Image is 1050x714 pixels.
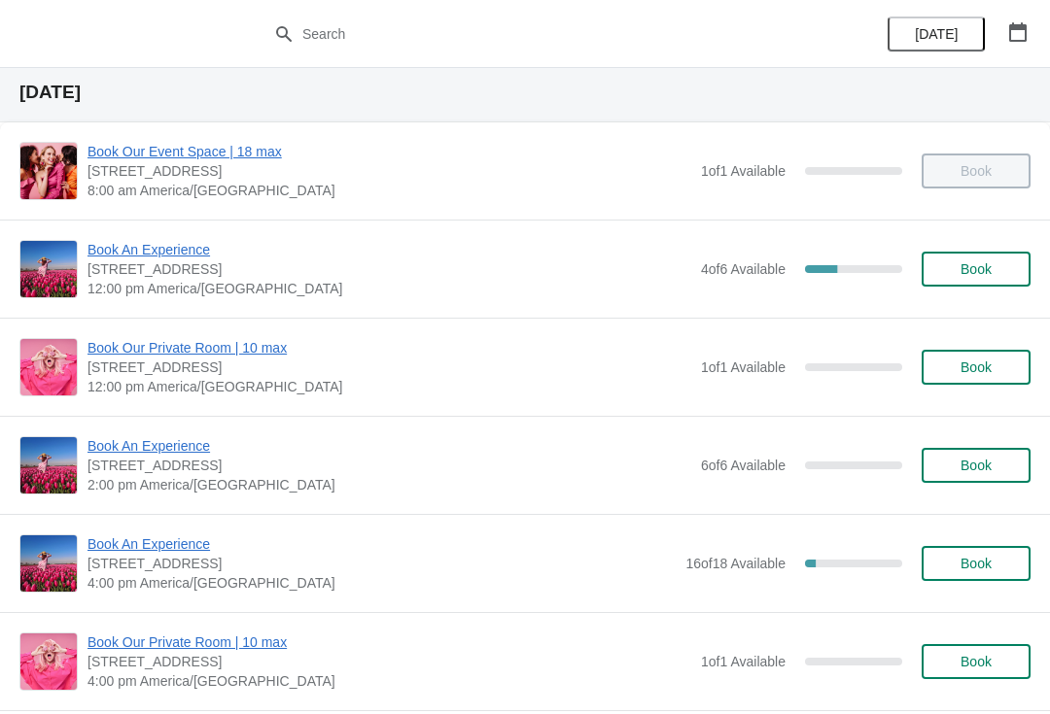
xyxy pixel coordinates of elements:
[20,339,77,395] img: Book Our Private Room | 10 max | 1815 N. Milwaukee Ave., Chicago, IL 60647 | 12:00 pm America/Chi...
[87,554,676,573] span: [STREET_ADDRESS]
[701,458,786,473] span: 6 of 6 Available
[87,142,691,161] span: Book Our Event Space | 18 max
[915,26,958,42] span: [DATE]
[87,475,691,494] span: 2:00 pm America/[GEOGRAPHIC_DATA]
[87,456,691,475] span: [STREET_ADDRESS]
[961,359,992,375] span: Book
[87,632,691,652] span: Book Our Private Room | 10 max
[20,241,77,297] img: Book An Experience | 1815 North Milwaukee Avenue, Chicago, IL, USA | 12:00 pm America/Chicago
[87,161,691,181] span: [STREET_ADDRESS]
[87,240,691,259] span: Book An Experience
[87,279,691,298] span: 12:00 pm America/[GEOGRAPHIC_DATA]
[701,654,786,669] span: 1 of 1 Available
[87,357,691,377] span: [STREET_ADDRESS]
[922,546,1031,581] button: Book
[961,556,992,571] span: Book
[19,83,1031,102] h2: [DATE]
[922,448,1031,483] button: Book
[301,17,787,51] input: Search
[20,633,77,690] img: Book Our Private Room | 10 max | 1815 N. Milwaukee Ave., Chicago, IL 60647 | 4:00 pm America/Chicago
[685,556,786,571] span: 16 of 18 Available
[87,534,676,554] span: Book An Experience
[701,261,786,277] span: 4 of 6 Available
[922,252,1031,287] button: Book
[888,17,985,51] button: [DATE]
[20,535,77,592] img: Book An Experience | 1815 North Milwaukee Avenue, Chicago, IL, USA | 4:00 pm America/Chicago
[20,143,77,199] img: Book Our Event Space | 18 max | 1815 N. Milwaukee Ave., Chicago, IL 60647 | 8:00 am America/Chicago
[87,652,691,671] span: [STREET_ADDRESS]
[87,671,691,691] span: 4:00 pm America/[GEOGRAPHIC_DATA]
[87,181,691,200] span: 8:00 am America/[GEOGRAPHIC_DATA]
[87,573,676,593] span: 4:00 pm America/[GEOGRAPHIC_DATA]
[87,377,691,396] span: 12:00 pm America/[GEOGRAPHIC_DATA]
[922,644,1031,679] button: Book
[87,436,691,456] span: Book An Experience
[701,163,786,179] span: 1 of 1 Available
[961,654,992,669] span: Book
[20,437,77,493] img: Book An Experience | 1815 North Milwaukee Avenue, Chicago, IL, USA | 2:00 pm America/Chicago
[87,259,691,279] span: [STREET_ADDRESS]
[961,261,992,277] span: Book
[87,338,691,357] span: Book Our Private Room | 10 max
[922,350,1031,385] button: Book
[701,359,786,375] span: 1 of 1 Available
[961,458,992,473] span: Book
